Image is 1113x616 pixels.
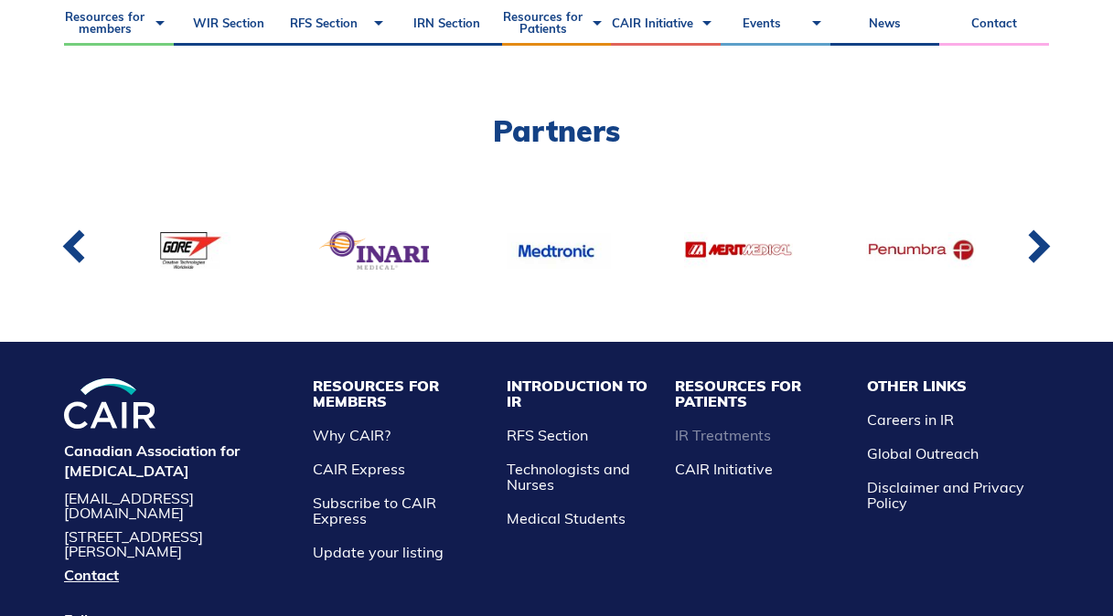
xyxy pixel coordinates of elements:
[675,460,773,478] a: CAIR Initiative
[64,568,294,582] a: Contact
[867,410,954,429] a: Careers in IR
[313,543,444,561] a: Update your listing
[507,509,626,527] a: Medical Students
[313,494,436,527] a: Subscribe to CAIR Express
[64,378,155,429] img: CIRA
[313,426,391,444] a: Why CAIR?
[64,441,294,482] h4: Canadian Association for [MEDICAL_DATA]
[867,444,979,462] a: Global Outreach
[313,460,405,478] a: CAIR Express
[64,529,294,558] address: [STREET_ADDRESS][PERSON_NAME]
[64,116,1049,145] h2: Partners
[507,426,588,444] a: RFS Section
[675,426,771,444] a: IR Treatments
[64,491,294,520] a: [EMAIL_ADDRESS][DOMAIN_NAME]
[507,460,630,494] a: Technologists and Nurses
[867,478,1024,512] a: Disclaimer and Privacy Policy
